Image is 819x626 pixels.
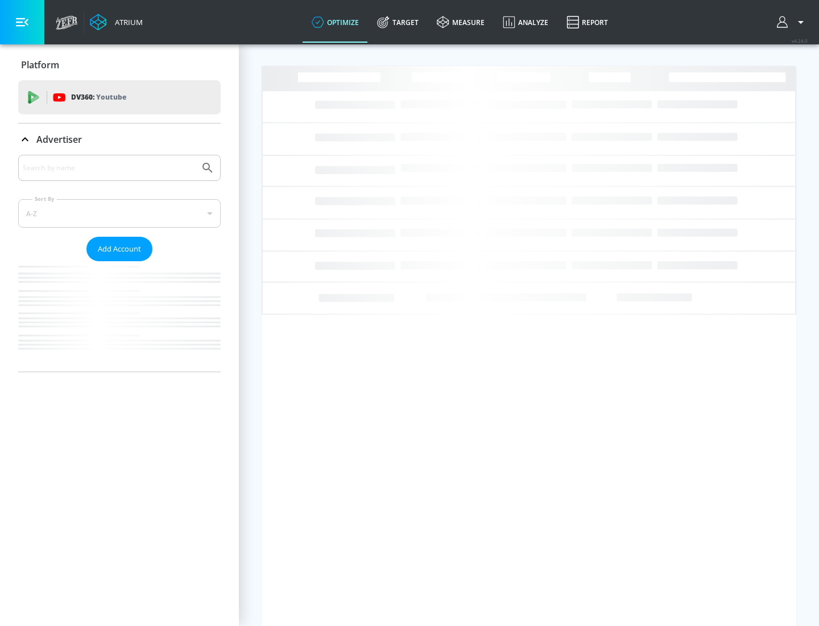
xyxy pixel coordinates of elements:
p: Youtube [96,91,126,103]
div: Advertiser [18,155,221,372]
div: A-Z [18,199,221,228]
div: Atrium [110,17,143,27]
a: Report [557,2,617,43]
a: Target [368,2,428,43]
input: Search by name [23,160,195,175]
p: Advertiser [36,133,82,146]
span: Add Account [98,242,141,256]
div: DV360: Youtube [18,80,221,114]
span: v 4.24.0 [792,38,808,44]
button: Add Account [86,237,152,261]
nav: list of Advertiser [18,261,221,372]
p: DV360: [71,91,126,104]
div: Platform [18,49,221,81]
a: measure [428,2,494,43]
a: Atrium [90,14,143,31]
p: Platform [21,59,59,71]
a: Analyze [494,2,557,43]
div: Advertiser [18,123,221,155]
a: optimize [303,2,368,43]
label: Sort By [32,195,57,203]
